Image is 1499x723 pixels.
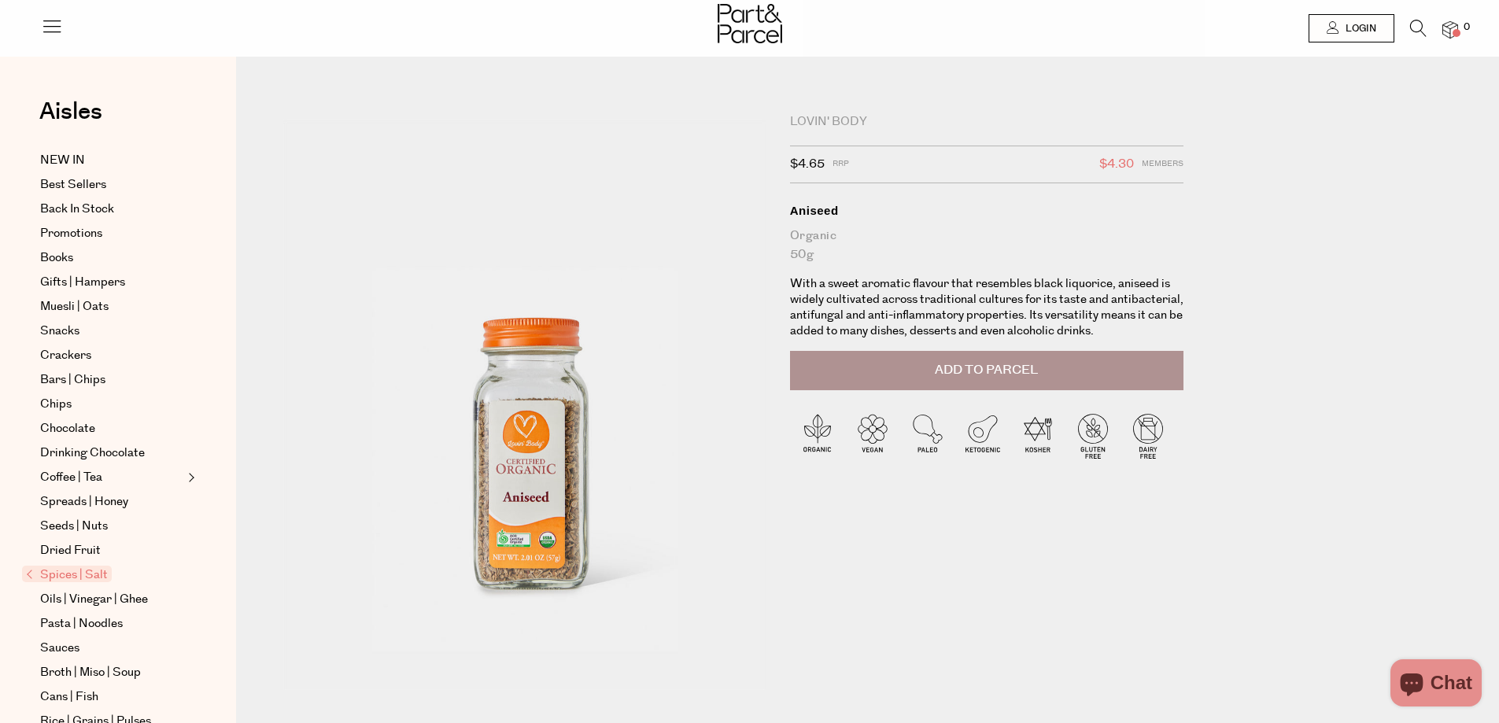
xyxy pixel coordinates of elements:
[40,273,183,292] a: Gifts | Hampers
[40,614,183,633] a: Pasta | Noodles
[40,517,183,536] a: Seeds | Nuts
[40,590,148,609] span: Oils | Vinegar | Ghee
[40,517,108,536] span: Seeds | Nuts
[40,541,101,560] span: Dried Fruit
[40,444,145,463] span: Drinking Chocolate
[1460,20,1474,35] span: 0
[40,200,114,219] span: Back In Stock
[40,639,79,658] span: Sauces
[1342,22,1376,35] span: Login
[40,492,183,511] a: Spreads | Honey
[1309,14,1394,42] a: Login
[718,4,782,43] img: Part&Parcel
[40,444,183,463] a: Drinking Chocolate
[833,154,849,175] span: RRP
[184,468,195,487] button: Expand/Collapse Coffee | Tea
[935,361,1038,379] span: Add to Parcel
[40,492,128,511] span: Spreads | Honey
[1142,154,1183,175] span: Members
[40,419,95,438] span: Chocolate
[40,688,98,706] span: Cans | Fish
[845,408,900,463] img: P_P-ICONS-Live_Bec_V11_Vegan.svg
[1010,408,1065,463] img: P_P-ICONS-Live_Bec_V11_Kosher.svg
[40,249,73,267] span: Books
[790,276,1183,339] p: With a sweet aromatic flavour that resembles black liquorice, aniseed is widely cultivated across...
[40,151,85,170] span: NEW IN
[1442,21,1458,38] a: 0
[40,395,183,414] a: Chips
[1099,154,1134,175] span: $4.30
[40,419,183,438] a: Chocolate
[40,614,123,633] span: Pasta | Noodles
[40,371,105,389] span: Bars | Chips
[40,224,183,243] a: Promotions
[40,297,183,316] a: Muesli | Oats
[40,151,183,170] a: NEW IN
[40,371,183,389] a: Bars | Chips
[40,175,106,194] span: Best Sellers
[900,408,955,463] img: P_P-ICONS-Live_Bec_V11_Paleo.svg
[40,322,183,341] a: Snacks
[26,566,183,585] a: Spices | Salt
[40,663,141,682] span: Broth | Miso | Soup
[790,351,1183,390] button: Add to Parcel
[790,114,1183,130] div: Lovin' Body
[40,297,109,316] span: Muesli | Oats
[790,154,825,175] span: $4.65
[40,590,183,609] a: Oils | Vinegar | Ghee
[955,408,1010,463] img: P_P-ICONS-Live_Bec_V11_Ketogenic.svg
[790,408,845,463] img: P_P-ICONS-Live_Bec_V11_Organic.svg
[40,468,183,487] a: Coffee | Tea
[40,249,183,267] a: Books
[790,227,1183,264] div: Organic 50g
[1386,659,1486,710] inbox-online-store-chat: Shopify online store chat
[22,566,112,582] span: Spices | Salt
[40,175,183,194] a: Best Sellers
[40,468,102,487] span: Coffee | Tea
[40,224,102,243] span: Promotions
[40,273,125,292] span: Gifts | Hampers
[40,322,79,341] span: Snacks
[40,200,183,219] a: Back In Stock
[790,203,1183,219] div: Aniseed
[39,100,102,139] a: Aisles
[1065,408,1121,463] img: P_P-ICONS-Live_Bec_V11_Gluten_Free.svg
[1121,408,1176,463] img: P_P-ICONS-Live_Bec_V11_Dairy_Free.svg
[39,94,102,129] span: Aisles
[40,395,72,414] span: Chips
[40,346,91,365] span: Crackers
[40,541,183,560] a: Dried Fruit
[40,663,183,682] a: Broth | Miso | Soup
[40,346,183,365] a: Crackers
[40,639,183,658] a: Sauces
[40,688,183,706] a: Cans | Fish
[283,120,766,690] img: Aniseed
